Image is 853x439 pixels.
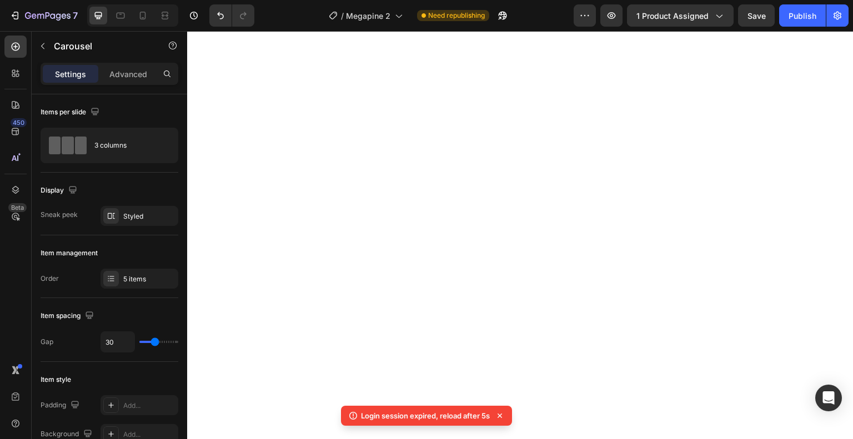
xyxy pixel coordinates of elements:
[4,4,83,27] button: 7
[123,274,175,284] div: 5 items
[11,118,27,127] div: 450
[815,385,842,411] div: Open Intercom Messenger
[41,375,71,385] div: Item style
[55,68,86,80] p: Settings
[8,203,27,212] div: Beta
[123,401,175,411] div: Add...
[41,274,59,284] div: Order
[738,4,775,27] button: Save
[41,248,98,258] div: Item management
[101,332,134,352] input: Auto
[428,11,485,21] span: Need republishing
[94,133,162,158] div: 3 columns
[361,410,490,421] p: Login session expired, reload after 5s
[41,210,78,220] div: Sneak peek
[41,337,53,347] div: Gap
[747,11,766,21] span: Save
[209,4,254,27] div: Undo/Redo
[41,309,96,324] div: Item spacing
[123,211,175,221] div: Styled
[779,4,826,27] button: Publish
[636,10,709,22] span: 1 product assigned
[41,398,82,413] div: Padding
[627,4,734,27] button: 1 product assigned
[187,31,853,439] iframe: Design area
[54,39,148,53] p: Carousel
[41,183,79,198] div: Display
[341,10,344,22] span: /
[346,10,390,22] span: Megapine 2
[109,68,147,80] p: Advanced
[41,105,102,120] div: Items per slide
[789,10,816,22] div: Publish
[73,9,78,22] p: 7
